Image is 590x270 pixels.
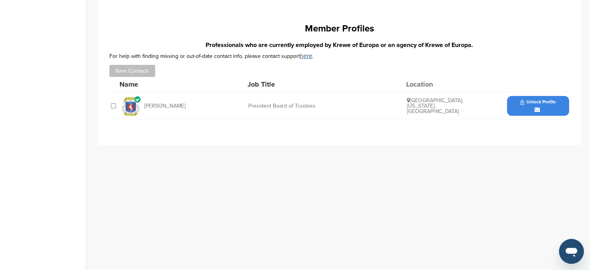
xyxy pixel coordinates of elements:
[119,81,205,88] div: Name
[109,22,569,36] h1: Member Profiles
[300,52,312,60] a: here
[406,81,464,88] div: Location
[121,92,569,120] a: Clean logo [PERSON_NAME] President Board of Trustees [GEOGRAPHIC_DATA], [US_STATE], [GEOGRAPHIC_D...
[407,98,465,114] div: [GEOGRAPHIC_DATA], [US_STATE], [GEOGRAPHIC_DATA]
[109,40,569,50] h3: Professionals who are currently employed by Krewe of Europa or an agency of Krewe of Europa.
[248,103,365,109] div: President Board of Trustees
[109,65,155,77] button: Save Contacts
[144,103,185,109] span: [PERSON_NAME]
[520,99,555,105] span: Unlock Profile
[109,53,569,59] div: For help with finding missing or out-of-date contact info, please contact support .
[559,239,584,264] iframe: Button to launch messaging window
[247,81,364,88] div: Job Title
[121,96,140,117] img: Clean logo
